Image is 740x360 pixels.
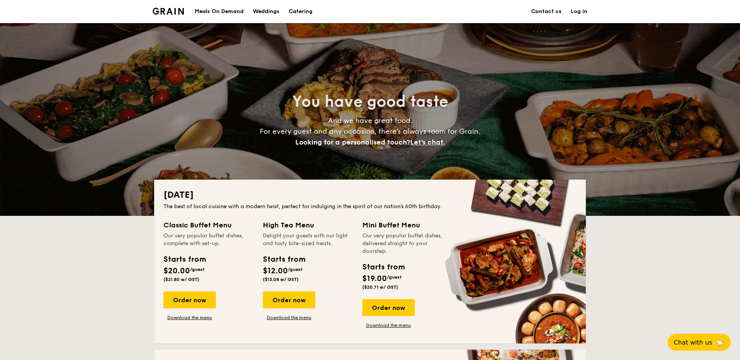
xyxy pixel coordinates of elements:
[362,284,398,290] span: ($20.71 w/ GST)
[153,8,184,15] img: Grain
[674,339,712,346] span: Chat with us
[163,254,205,265] div: Starts from
[263,291,315,308] div: Order now
[263,315,315,321] a: Download the menu
[263,232,353,247] div: Delight your guests with our light and tasty bite-sized treats.
[163,315,216,321] a: Download the menu
[362,299,415,316] div: Order now
[263,220,353,230] div: High Tea Menu
[163,232,254,247] div: Our very popular buffet dishes, complete with set-up.
[288,267,303,272] span: /guest
[410,138,445,146] span: Let's chat.
[163,203,577,210] div: The best of local cuisine with a modern twist, perfect for indulging in the spirit of our nation’...
[263,277,299,282] span: ($13.08 w/ GST)
[163,189,577,201] h2: [DATE]
[190,267,205,272] span: /guest
[362,322,415,328] a: Download the menu
[163,277,199,282] span: ($21.80 w/ GST)
[362,261,404,273] div: Starts from
[263,254,305,265] div: Starts from
[153,8,184,15] a: Logotype
[362,274,387,283] span: $19.00
[362,220,452,230] div: Mini Buffet Menu
[715,338,725,347] span: 🦙
[668,334,731,351] button: Chat with us🦙
[163,291,216,308] div: Order now
[163,220,254,230] div: Classic Buffet Menu
[263,266,288,276] span: $12.00
[387,274,402,280] span: /guest
[362,232,452,255] div: Our very popular buffet dishes, delivered straight to your doorstep.
[163,266,190,276] span: $20.00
